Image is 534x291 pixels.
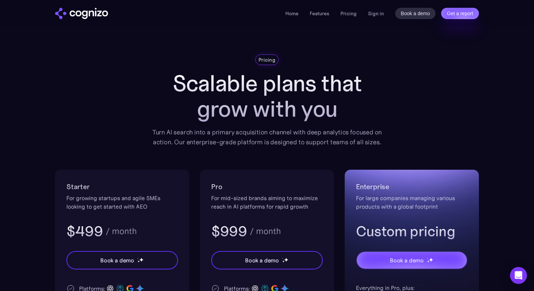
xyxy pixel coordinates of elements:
h1: Scalable plans that grow with you [147,71,387,122]
div: / month [250,227,281,235]
a: Book a demo [395,8,436,19]
h2: Pro [211,181,323,192]
div: Open Intercom Messenger [510,267,527,284]
h3: $499 [66,222,103,240]
a: Book a demostarstarstar [211,251,323,269]
div: / month [106,227,137,235]
h3: Custom pricing [356,222,468,240]
div: Book a demo [245,256,279,264]
div: Pricing [259,56,275,63]
a: Sign in [368,9,384,18]
a: Home [285,10,298,17]
h2: Starter [66,181,178,192]
img: star [427,260,429,263]
h2: Enterprise [356,181,468,192]
a: Get a report [441,8,479,19]
div: Book a demo [100,256,134,264]
a: Features [310,10,329,17]
div: For mid-sized brands aiming to maximize reach in AI platforms for rapid growth [211,194,323,211]
a: Book a demostarstarstar [356,251,468,269]
img: cognizo logo [55,8,108,19]
img: star [427,258,428,259]
a: Book a demostarstarstar [66,251,178,269]
div: For large companies managing various products with a global footprint [356,194,468,211]
img: star [284,257,289,262]
div: Turn AI search into a primary acquisition channel with deep analytics focused on action. Our ente... [147,127,387,147]
div: For growing startups and agile SMEs looking to get started with AEO [66,194,178,211]
a: home [55,8,108,19]
img: star [282,260,285,263]
div: Book a demo [390,256,424,264]
img: star [282,258,283,259]
img: star [139,257,144,262]
img: star [137,260,140,263]
a: Pricing [340,10,357,17]
h3: $999 [211,222,247,240]
img: star [429,257,433,262]
img: star [137,258,138,259]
